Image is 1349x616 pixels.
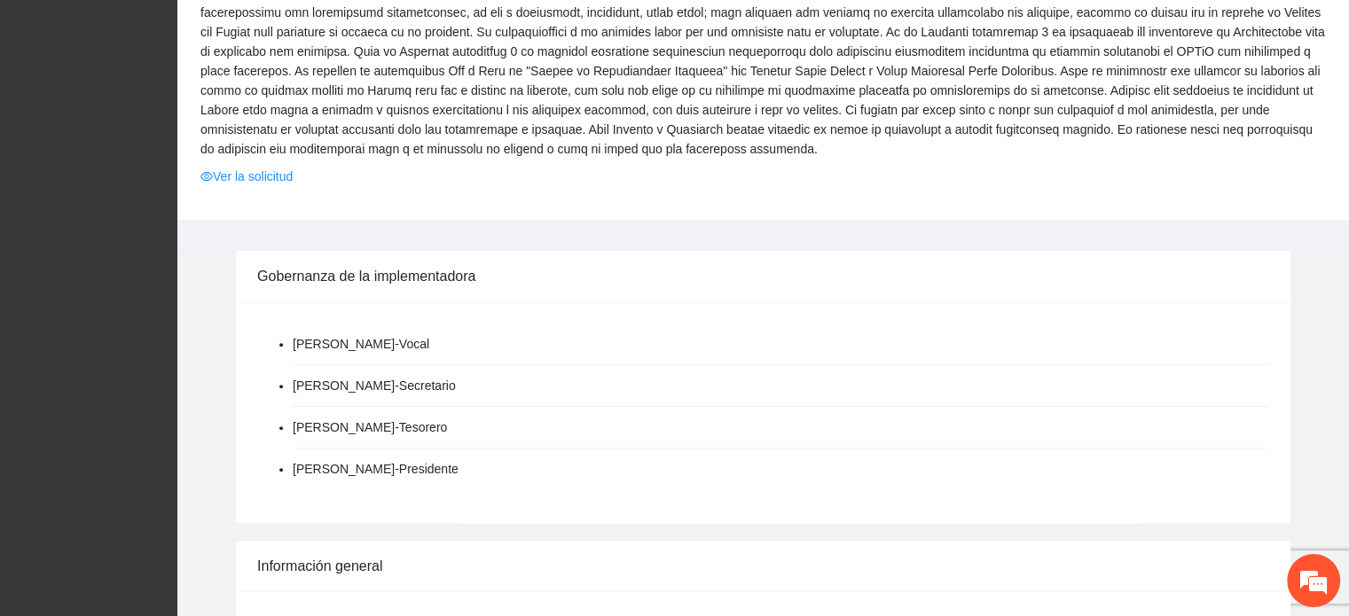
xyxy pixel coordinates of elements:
span: eye [200,170,213,183]
textarea: Escriba su mensaje y pulse “Intro” [9,420,338,482]
div: Chatee con nosotros ahora [92,90,298,113]
div: Gobernanza de la implementadora [257,251,1269,301]
li: [PERSON_NAME] - Presidente [293,459,459,479]
div: Minimizar ventana de chat en vivo [291,9,333,51]
a: eyeVer la solicitud [200,167,293,186]
li: [PERSON_NAME] - Vocal [293,334,429,354]
span: Estamos en línea. [103,205,245,384]
li: [PERSON_NAME] - Secretario [293,376,456,395]
li: [PERSON_NAME] - Tesorero [293,417,447,437]
div: Información general [257,541,1269,591]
